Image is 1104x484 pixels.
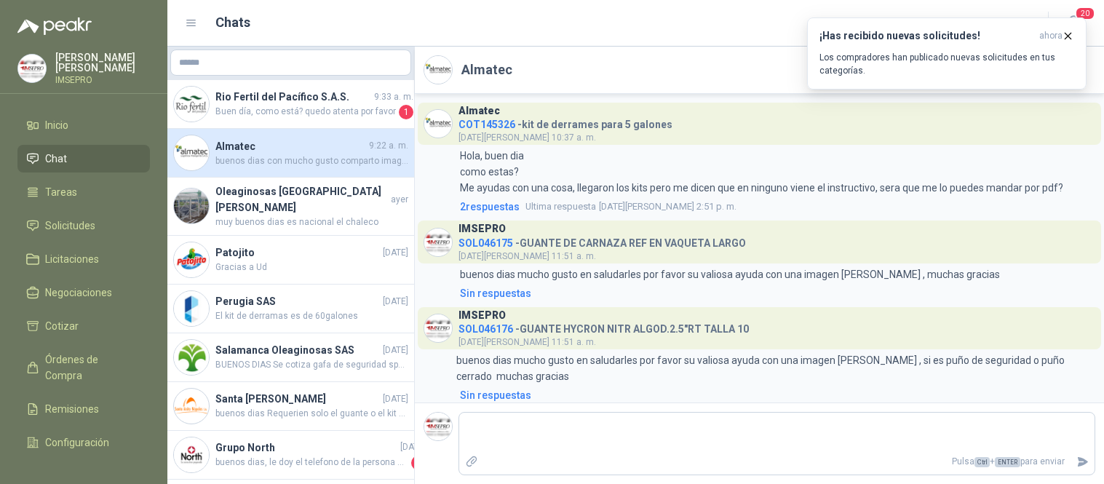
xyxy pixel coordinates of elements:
p: [PERSON_NAME] [PERSON_NAME] [55,52,150,73]
img: Company Logo [174,189,209,223]
span: SOL046176 [458,323,513,335]
img: Company Logo [174,87,209,122]
img: Company Logo [424,229,452,256]
span: Buen día, como está? quedo atenta por favor [215,105,396,119]
span: Remisiones [45,401,99,417]
span: ayer [391,193,408,207]
span: BUENOS DIAS Se cotiza gafa de seguridad spy lente oscuro marca steelpro(la gafa virtual 3m ref: 1... [215,358,408,372]
h3: ¡Has recibido nuevas solicitudes! [819,30,1033,42]
img: Company Logo [174,242,209,277]
span: [DATE][PERSON_NAME] 2:51 p. m. [525,199,736,214]
p: Los compradores han publicado nuevas solicitudes en tus categorías. [819,51,1074,77]
img: Company Logo [18,55,46,82]
span: ENTER [995,457,1020,467]
a: Company LogoRio Fertil del Pacífico S.A.S.9:33 a. m.Buen día, como está? quedo atenta por favor1 [167,80,414,129]
h4: - kit de derrames para 5 galones [458,115,672,129]
img: Company Logo [174,135,209,170]
span: [DATE] [400,440,426,454]
h4: Perugia SAS [215,293,380,309]
a: Remisiones [17,395,150,423]
h3: Almatec [458,107,500,115]
a: Inicio [17,111,150,139]
span: Solicitudes [45,218,95,234]
span: Inicio [45,117,68,133]
a: Sin respuestas [457,387,1095,403]
p: buenos dias mucho gusto en saludarles por favor su valiosa ayuda con una imagen [PERSON_NAME] , m... [460,266,1000,282]
span: Cotizar [45,318,79,334]
span: SOL046175 [458,237,513,249]
span: Negociaciones [45,285,112,301]
img: Company Logo [174,437,209,472]
a: Company LogoGrupo North[DATE]buenos dias, le doy el telefono de la persona de SSA para que nos pu... [167,431,414,480]
span: buenos dias Requerien solo el guante o el kit completo , con pruebas de testeo incluido muchas gr... [215,407,408,421]
span: Tareas [45,184,77,200]
span: Gracias a Ud [215,261,408,274]
span: 9:22 a. m. [369,139,408,153]
a: Company LogoPatojito[DATE]Gracias a Ud [167,236,414,285]
a: Company LogoAlmatec9:22 a. m.buenos dias con mucho gusto comparto imagen del guante tipo ingenier... [167,129,414,178]
a: Sin respuestas [457,285,1095,301]
span: Chat [45,151,67,167]
span: muy buenos dias es nacional el chaleco [215,215,408,229]
a: Órdenes de Compra [17,346,150,389]
span: Licitaciones [45,251,99,267]
span: [DATE][PERSON_NAME] 11:51 a. m. [458,251,596,261]
span: [DATE] [383,344,408,357]
h4: Santa [PERSON_NAME] [215,391,380,407]
a: Solicitudes [17,212,150,239]
h4: Oleaginosas [GEOGRAPHIC_DATA][PERSON_NAME] [215,183,388,215]
span: 20 [1075,7,1095,20]
a: Chat [17,145,150,172]
h3: IMSEPRO [458,312,506,320]
h1: Chats [215,12,250,33]
p: Hola, buen dia como estas? Me ayudas con una cosa, llegaron los kits pero me dicen que en ninguno... [460,148,1063,196]
a: Company LogoOleaginosas [GEOGRAPHIC_DATA][PERSON_NAME]ayermuy buenos dias es nacional el chaleco [167,178,414,236]
span: Ctrl [974,457,990,467]
div: Sin respuestas [460,387,531,403]
a: Tareas [17,178,150,206]
div: Sin respuestas [460,285,531,301]
h3: IMSEPRO [458,225,506,233]
span: COT145326 [458,119,515,130]
h4: Rio Fertil del Pacífico S.A.S. [215,89,371,105]
span: Órdenes de Compra [45,352,136,384]
p: Pulsa + para enviar [484,449,1071,475]
img: Company Logo [174,340,209,375]
span: 9:33 a. m. [374,90,413,104]
h2: Almatec [461,60,512,80]
button: ¡Has recibido nuevas solicitudes!ahora Los compradores han publicado nuevas solicitudes en tus ca... [807,17,1087,90]
a: Negociaciones [17,279,150,306]
a: 2respuestasUltima respuesta[DATE][PERSON_NAME] 2:51 p. m. [457,199,1095,215]
span: buenos dias con mucho gusto comparto imagen del guante tipo ingeniero corto y del guante largo [215,154,408,168]
img: Company Logo [174,291,209,326]
a: Cotizar [17,312,150,340]
span: El kit de derramas es de 60galones [215,309,408,323]
a: Configuración [17,429,150,456]
a: Company LogoPerugia SAS[DATE]El kit de derramas es de 60galones [167,285,414,333]
span: buenos dias, le doy el telefono de la persona de SSA para que nos puedas visitar y cotizar. [PERS... [215,456,408,470]
p: buenos dias mucho gusto en saludarles por favor su valiosa ayuda con una imagen [PERSON_NAME] , s... [456,352,1095,384]
span: Ultima respuesta [525,199,596,214]
img: Company Logo [174,389,209,424]
span: 1 [399,105,413,119]
span: [DATE][PERSON_NAME] 10:37 a. m. [458,132,596,143]
h4: Salamanca Oleaginosas SAS [215,342,380,358]
h4: Grupo North [215,440,397,456]
h4: - GUANTE HYCRON NITR ALGOD.2.5"RT TALLA 10 [458,320,749,333]
span: Configuración [45,435,109,451]
h4: Almatec [215,138,366,154]
span: [DATE][PERSON_NAME] 11:51 a. m. [458,337,596,347]
img: Logo peakr [17,17,92,35]
img: Company Logo [424,56,452,84]
span: [DATE] [383,392,408,406]
span: [DATE] [383,246,408,260]
span: [DATE] [383,295,408,309]
span: 1 [411,456,426,470]
img: Company Logo [424,413,452,440]
p: IMSEPRO [55,76,150,84]
span: 2 respuesta s [460,199,520,215]
h4: - GUANTE DE CARNAZA REF EN VAQUETA LARGO [458,234,746,247]
a: Company LogoSanta [PERSON_NAME][DATE]buenos dias Requerien solo el guante o el kit completo , con... [167,382,414,431]
img: Company Logo [424,314,452,342]
img: Company Logo [424,110,452,138]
